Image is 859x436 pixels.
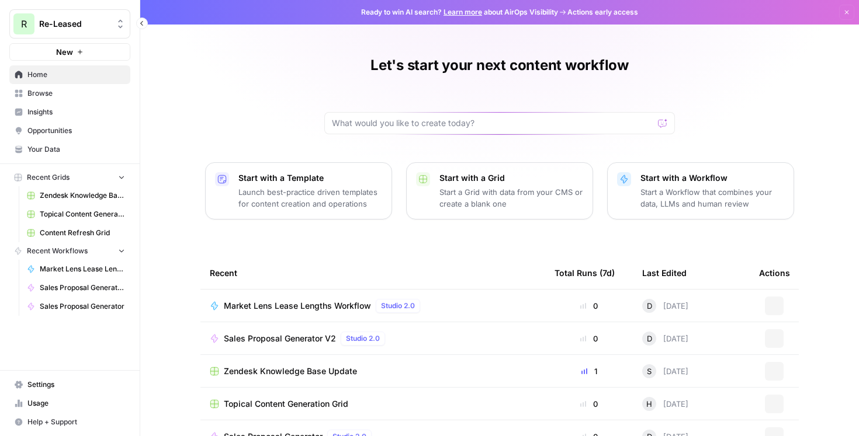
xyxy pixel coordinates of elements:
a: Sales Proposal Generator V2 [22,278,130,297]
p: Start a Grid with data from your CMS or create a blank one [439,186,583,210]
a: Topical Content Generation Grid [210,398,536,410]
button: Start with a GridStart a Grid with data from your CMS or create a blank one [406,162,593,219]
span: Topical Content Generation Grid [40,209,125,219]
div: Actions [759,257,790,289]
span: H [646,398,652,410]
div: Total Runs (7d) [555,257,615,289]
span: Insights [27,107,125,117]
p: Start with a Grid [439,172,583,184]
span: Content Refresh Grid [40,228,125,238]
span: Ready to win AI search? about AirOps Visibility [361,7,558,18]
p: Start with a Template [238,172,382,184]
a: Your Data [9,140,130,159]
a: Topical Content Generation Grid [22,205,130,224]
span: D [647,333,652,344]
span: Sales Proposal Generator V2 [40,282,125,293]
button: New [9,43,130,61]
a: Market Lens Lease Lengths WorkflowStudio 2.0 [210,299,536,313]
button: Help + Support [9,413,130,431]
input: What would you like to create today? [332,117,653,129]
span: Usage [27,398,125,409]
span: Market Lens Lease Lengths Workflow [40,264,125,274]
button: Recent Grids [9,169,130,186]
a: Content Refresh Grid [22,224,130,242]
span: Topical Content Generation Grid [224,398,348,410]
span: Studio 2.0 [346,333,380,344]
button: Workspace: Re-Leased [9,9,130,39]
a: Settings [9,375,130,394]
div: [DATE] [642,299,688,313]
span: Opportunities [27,125,125,136]
span: Help + Support [27,417,125,427]
a: Browse [9,84,130,103]
a: Home [9,65,130,84]
span: Browse [27,88,125,99]
a: Learn more [444,8,482,16]
span: Actions early access [567,7,638,18]
span: Re-Leased [39,18,110,30]
a: Sales Proposal Generator [22,297,130,316]
span: Sales Proposal Generator [40,301,125,312]
span: Your Data [27,144,125,155]
a: Opportunities [9,121,130,140]
button: Start with a TemplateLaunch best-practice driven templates for content creation and operations [205,162,392,219]
span: Recent Grids [27,172,70,183]
a: Zendesk Knowledge Base Update [210,365,536,377]
div: Last Edited [642,257,687,289]
h1: Let's start your next content workflow [370,56,629,75]
p: Launch best-practice driven templates for content creation and operations [238,186,382,210]
div: 1 [555,365,624,377]
div: [DATE] [642,397,688,411]
span: Recent Workflows [27,246,88,256]
span: Sales Proposal Generator V2 [224,333,336,344]
div: [DATE] [642,364,688,378]
a: Sales Proposal Generator V2Studio 2.0 [210,332,536,346]
span: R [21,17,27,31]
a: Insights [9,103,130,121]
span: New [56,46,73,58]
div: 0 [555,398,624,410]
span: Market Lens Lease Lengths Workflow [224,300,371,312]
span: Zendesk Knowledge Base Update [224,365,357,377]
div: 0 [555,300,624,312]
a: Market Lens Lease Lengths Workflow [22,260,130,278]
a: Usage [9,394,130,413]
span: Studio 2.0 [381,301,415,311]
button: Start with a WorkflowStart a Workflow that combines your data, LLMs and human review [607,162,794,219]
a: Zendesk Knowledge Base Update [22,186,130,205]
div: [DATE] [642,332,688,346]
span: D [647,300,652,312]
span: Home [27,69,125,80]
p: Start with a Workflow [640,172,784,184]
span: Zendesk Knowledge Base Update [40,190,125,201]
span: Settings [27,379,125,390]
p: Start a Workflow that combines your data, LLMs and human review [640,186,784,210]
span: S [647,365,652,377]
div: 0 [555,333,624,344]
button: Recent Workflows [9,242,130,260]
div: Recent [210,257,536,289]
